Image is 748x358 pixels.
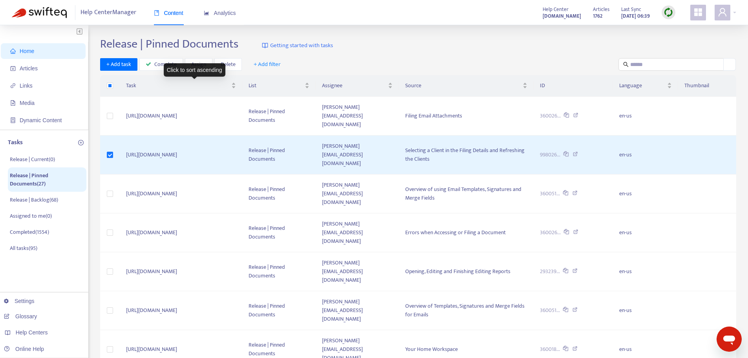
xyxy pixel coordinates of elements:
p: All tasks ( 95 ) [10,244,37,252]
span: plus-circle [78,140,84,145]
span: Articles [593,5,609,14]
span: Your Home Workspace [405,345,458,354]
td: Release | Pinned Documents [242,252,316,291]
p: Release | Current ( 0 ) [10,155,55,163]
img: image-link [262,42,268,49]
td: [URL][DOMAIN_NAME] [120,291,242,330]
span: Getting started with tasks [270,41,333,50]
td: Release | Pinned Documents [242,97,316,136]
span: 360026... [540,228,561,237]
span: Overview of using Email Templates, Signatures and Merge Fields [405,185,521,202]
span: Assign [191,60,206,69]
td: Release | Pinned Documents [242,291,316,330]
td: [URL][DOMAIN_NAME] [120,97,242,136]
span: Assignee [322,81,386,90]
div: Click to sort ascending [164,63,225,77]
strong: [DOMAIN_NAME] [543,12,581,20]
span: container [10,117,16,123]
iframe: Button to launch messaging window [717,327,742,352]
button: + Add filter [248,58,287,71]
span: Task [126,81,230,90]
span: Media [20,100,35,106]
img: Swifteq [12,7,67,18]
span: Language [619,81,665,90]
td: [PERSON_NAME][EMAIL_ADDRESS][DOMAIN_NAME] [316,252,399,291]
td: Release | Pinned Documents [242,213,316,252]
td: [URL][DOMAIN_NAME] [120,252,242,291]
td: en-us [613,136,678,174]
strong: [DATE] 06:39 [621,12,650,20]
span: 360026... [540,112,561,120]
h2: Release | Pinned Documents [100,37,238,51]
span: Help Centers [16,329,48,336]
span: Links [20,83,33,89]
p: Release | Backlog ( 68 ) [10,196,58,204]
td: en-us [613,213,678,252]
td: en-us [613,252,678,291]
span: Filing Email Attachments [405,111,462,120]
span: home [10,48,16,54]
th: Source [399,75,534,97]
a: [DOMAIN_NAME] [543,11,581,20]
td: Release | Pinned Documents [242,174,316,213]
span: Last Sync [621,5,641,14]
button: Delete [214,58,242,71]
td: [URL][DOMAIN_NAME] [120,136,242,174]
span: 998026... [540,151,560,159]
span: Overview of Templates, Signatures and Merge Fields for Emails [405,301,525,319]
td: en-us [613,174,678,213]
span: Analytics [204,10,236,16]
span: file-image [10,100,16,106]
span: Opening, Editing and Finishing Editing Reports [405,267,510,276]
span: 360018... [540,345,560,354]
span: Delete [221,60,236,69]
p: Release | Pinned Documents ( 27 ) [10,171,84,188]
span: Complete [154,60,177,69]
td: en-us [613,97,678,136]
td: [PERSON_NAME][EMAIL_ADDRESS][DOMAIN_NAME] [316,213,399,252]
th: List [242,75,316,97]
a: Online Help [4,346,44,352]
td: [URL][DOMAIN_NAME] [120,174,242,213]
span: + Add filter [254,60,281,69]
button: Assign [185,58,212,71]
span: 360051... [540,306,560,315]
th: Language [613,75,678,97]
span: area-chart [204,10,209,16]
strong: 1762 [593,12,602,20]
a: Settings [4,298,35,304]
a: Getting started with tasks [262,37,333,54]
span: account-book [10,66,16,71]
span: Selecting a Client in the Filing Details and Refreshing the Clients [405,146,525,163]
td: [URL][DOMAIN_NAME] [120,213,242,252]
button: Complete [139,58,183,71]
span: book [154,10,159,16]
span: Errors when Accessing or Filing a Document [405,228,506,237]
span: Articles [20,65,38,72]
span: Dynamic Content [20,117,62,123]
p: Tasks [8,138,23,147]
span: Content [154,10,183,16]
span: 360051... [540,189,560,198]
span: Help Center [543,5,569,14]
th: ID [534,75,613,97]
span: user [718,7,727,17]
span: Help Center Manager [80,5,136,20]
a: Glossary [4,313,37,319]
span: 293239... [540,267,560,276]
span: search [623,62,629,67]
td: Release | Pinned Documents [242,136,316,174]
p: Completed ( 1554 ) [10,228,49,236]
td: [PERSON_NAME][EMAIL_ADDRESS][DOMAIN_NAME] [316,291,399,330]
span: + Add task [106,60,131,69]
td: [PERSON_NAME][EMAIL_ADDRESS][DOMAIN_NAME] [316,97,399,136]
img: sync.dc5367851b00ba804db3.png [664,7,673,17]
span: Source [405,81,521,90]
span: Home [20,48,34,54]
th: Thumbnail [678,75,736,97]
th: Assignee [316,75,399,97]
th: Task [120,75,242,97]
td: [PERSON_NAME][EMAIL_ADDRESS][DOMAIN_NAME] [316,136,399,174]
span: link [10,83,16,88]
span: List [249,81,303,90]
